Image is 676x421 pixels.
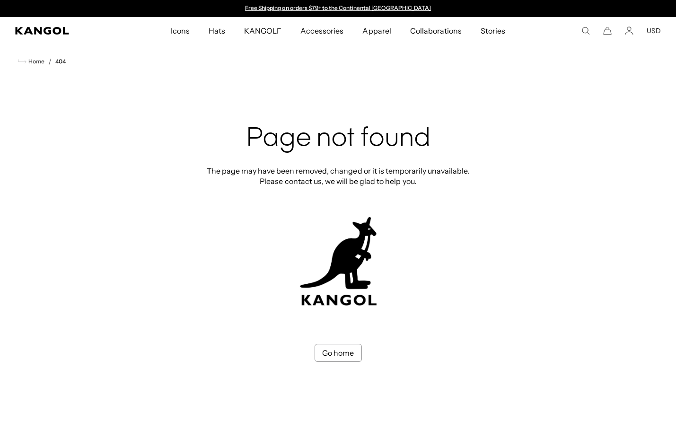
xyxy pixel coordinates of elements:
[410,17,462,44] span: Collaborations
[291,17,353,44] a: Accessories
[209,17,225,44] span: Hats
[18,57,44,66] a: Home
[171,17,190,44] span: Icons
[199,17,235,44] a: Hats
[241,5,436,12] slideshow-component: Announcement bar
[204,166,473,186] p: The page may have been removed, changed or it is temporarily unavailable. Please contact us, we w...
[15,27,113,35] a: Kangol
[481,17,505,44] span: Stories
[245,4,431,11] a: Free Shipping on orders $79+ to the Continental [GEOGRAPHIC_DATA]
[401,17,471,44] a: Collaborations
[625,26,633,35] a: Account
[315,344,362,362] a: Go home
[300,17,343,44] span: Accessories
[26,58,44,65] span: Home
[603,26,612,35] button: Cart
[298,217,378,306] img: kangol-404-logo.jpg
[362,17,391,44] span: Apparel
[235,17,291,44] a: KANGOLF
[44,56,52,67] li: /
[647,26,661,35] button: USD
[204,124,473,154] h2: Page not found
[581,26,590,35] summary: Search here
[241,5,436,12] div: 1 of 2
[55,58,66,65] a: 404
[471,17,515,44] a: Stories
[161,17,199,44] a: Icons
[244,17,281,44] span: KANGOLF
[241,5,436,12] div: Announcement
[353,17,400,44] a: Apparel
